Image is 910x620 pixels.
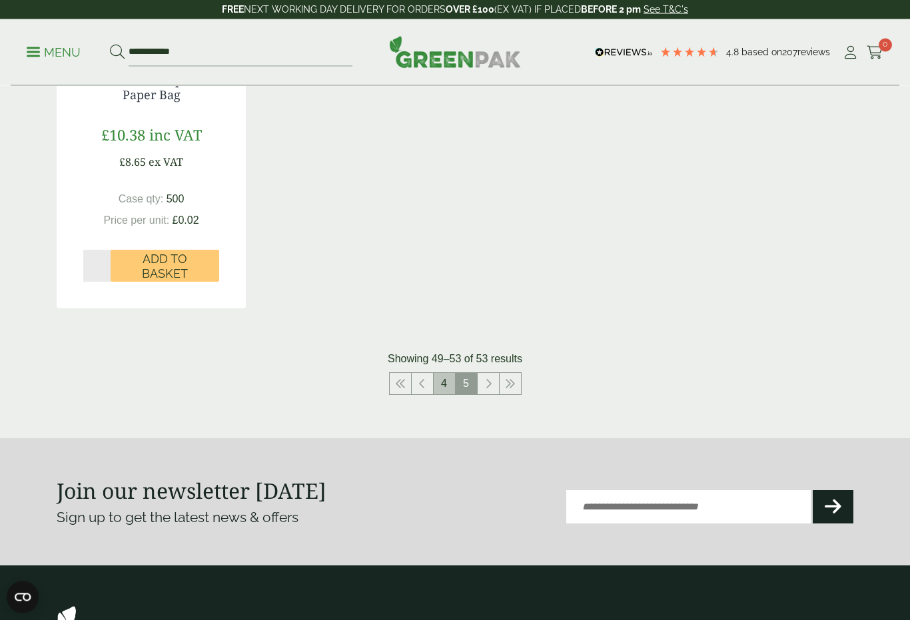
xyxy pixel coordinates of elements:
p: Showing 49–53 of 53 results [388,352,522,368]
img: REVIEWS.io [595,48,653,57]
strong: OVER £100 [446,4,494,15]
button: Open CMP widget [7,581,39,613]
button: Add to Basket [111,250,219,282]
p: Menu [27,45,81,61]
a: 0 [867,43,883,63]
span: Case qty: [119,194,164,205]
div: 4.79 Stars [660,46,719,58]
span: £0.02 [173,215,199,226]
span: inc VAT [149,125,202,145]
strong: Join our newsletter [DATE] [57,477,326,505]
p: Sign up to get the latest news & offers [57,507,415,529]
a: 4 [434,374,455,395]
i: Cart [867,46,883,59]
span: Based on [741,47,782,57]
span: 207 [782,47,797,57]
span: 5 [456,374,477,395]
span: £10.38 [101,125,145,145]
a: See T&C's [644,4,688,15]
span: Add to Basket [120,252,210,281]
span: 4.8 [726,47,741,57]
strong: FREE [222,4,244,15]
span: 0 [879,39,892,52]
span: reviews [797,47,830,57]
a: Menu [27,45,81,58]
span: ex VAT [149,155,183,170]
span: £8.65 [119,155,146,170]
span: Price per unit: [103,215,169,226]
span: 500 [167,194,185,205]
a: 12" White Sulphite Paper Bag [98,73,205,103]
img: GreenPak Supplies [389,36,521,68]
strong: BEFORE 2 pm [581,4,641,15]
i: My Account [842,46,859,59]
